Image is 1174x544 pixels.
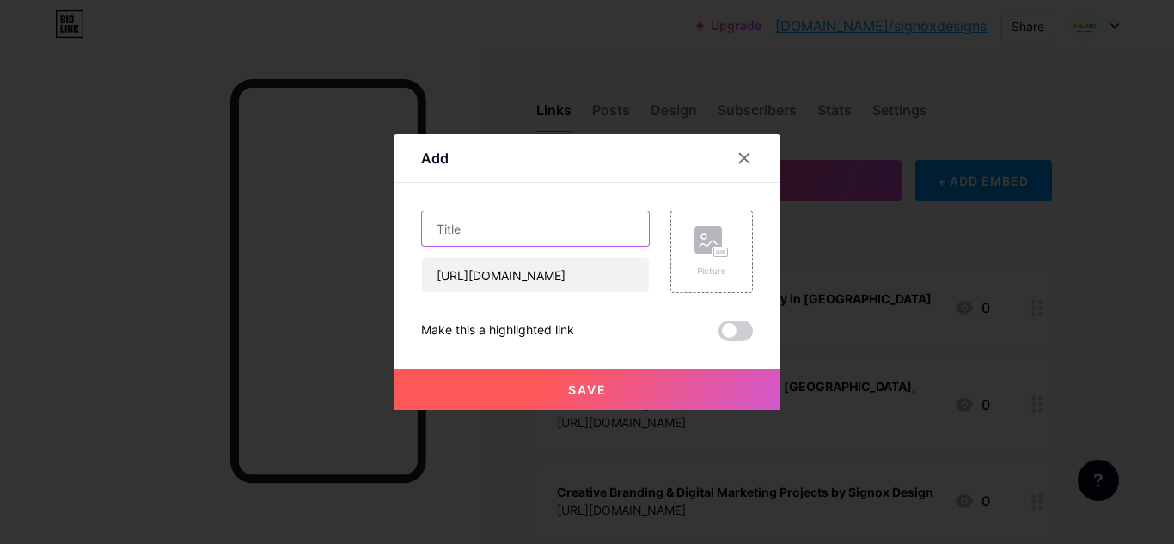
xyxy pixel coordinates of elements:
[422,258,649,292] input: URL
[568,382,607,397] span: Save
[422,211,649,246] input: Title
[394,369,780,410] button: Save
[421,321,574,341] div: Make this a highlighted link
[694,265,729,278] div: Picture
[421,148,449,168] div: Add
